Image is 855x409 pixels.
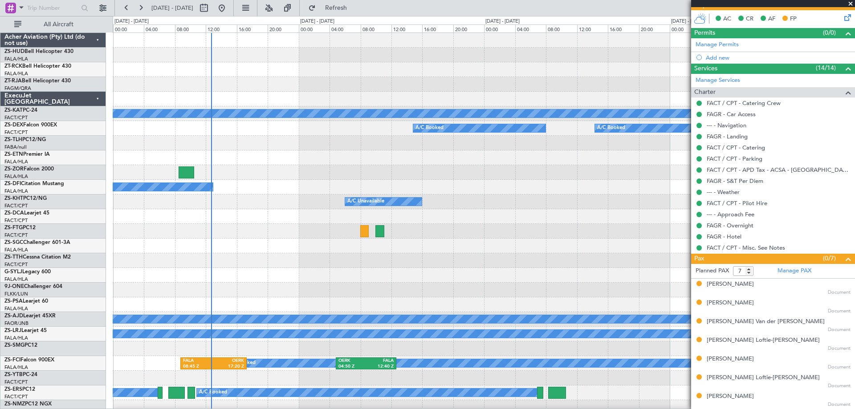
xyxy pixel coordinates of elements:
div: [PERSON_NAME] [707,392,754,401]
span: ZS-TTH [4,255,23,260]
span: [DATE] - [DATE] [151,4,193,12]
a: FACT / CPT - Parking [707,155,762,162]
a: FAGM/QRA [4,85,31,92]
a: ZS-FTGPC12 [4,225,36,231]
div: [PERSON_NAME] [707,280,754,289]
div: FALA [366,358,394,364]
a: Manage Services [696,76,740,85]
span: Document [828,289,851,296]
span: ZS-FCI [4,357,20,363]
a: FACT/CPT [4,202,28,209]
a: ZS-PSALearjet 60 [4,299,48,304]
span: Refresh [318,5,355,11]
a: ZS-ERSPC12 [4,387,35,392]
span: Document [828,364,851,371]
a: FACT/CPT [4,379,28,385]
a: ZS-TLHPC12/NG [4,137,46,142]
span: ZS-SGC [4,240,23,245]
span: (14/14) [816,63,836,73]
span: ZS-SMG [4,343,24,348]
span: ZS-ERS [4,387,22,392]
a: FAOR/JNB [4,320,28,327]
div: [PERSON_NAME] Loftie-[PERSON_NAME] [707,336,820,345]
a: ZS-NMZPC12 NGX [4,401,52,407]
a: ZS-FCIFalcon 900EX [4,357,54,363]
div: 16:00 [608,24,639,32]
div: [DATE] - [DATE] [485,18,520,25]
div: [DATE] - [DATE] [300,18,334,25]
a: ZS-AJDLearjet 45XR [4,313,56,319]
a: ZS-DFICitation Mustang [4,181,64,186]
a: FACT/CPT [4,114,28,121]
span: ZS-KAT [4,108,23,113]
div: A/C Booked [415,121,444,135]
div: 00:00 [113,24,144,32]
span: ZS-PSA [4,299,23,304]
a: FAGR - S&T Per Diem [707,177,763,185]
span: CR [746,15,753,24]
a: ZS-DEXFalcon 900EX [4,122,57,128]
div: 08:00 [361,24,391,32]
div: 12:00 [391,24,422,32]
div: [PERSON_NAME] Loftie-[PERSON_NAME] [707,373,820,382]
span: Document [828,345,851,352]
a: Manage Permits [696,40,739,49]
span: AC [723,15,731,24]
a: FACT/CPT [4,393,28,400]
div: FALA [183,358,214,364]
a: Manage PAX [778,267,811,275]
a: FALA/HLA [4,188,28,194]
span: Permits [694,28,715,38]
div: 08:00 [175,24,206,32]
a: FACT/CPT [4,232,28,239]
div: OERK [338,358,366,364]
span: 9J-ONE [4,284,24,289]
a: FACT / CPT - Misc. See Notes [707,244,785,251]
span: ZT-RCK [4,64,22,69]
div: 16:00 [237,24,268,32]
input: Trip Number [27,1,78,15]
a: ZS-DCALearjet 45 [4,211,49,216]
span: ZS-NMZ [4,401,25,407]
div: 04:00 [144,24,175,32]
span: All Aircraft [23,21,94,28]
a: FALA/HLA [4,276,28,283]
div: 04:00 [330,24,360,32]
span: FP [790,15,797,24]
a: FALA/HLA [4,158,28,165]
div: [DATE] - [DATE] [671,18,705,25]
div: 12:40 Z [366,364,394,370]
a: FACT/CPT [4,129,28,136]
a: FAGR - Overnight [707,222,753,229]
a: FALA/HLA [4,173,28,180]
a: FALA/HLA [4,364,28,371]
a: ZS-SGCChallenger 601-3A [4,240,70,245]
a: FABA/null [4,144,27,150]
span: ZS-ZOR [4,166,24,172]
span: ZS-YTB [4,372,23,377]
a: --- - Approach Fee [707,211,754,218]
div: 00:00 [299,24,330,32]
div: 00:00 [670,24,700,32]
a: ZT-RCKBell Helicopter 430 [4,64,71,69]
a: --- - Navigation [707,121,746,129]
span: ZS-AJD [4,313,23,319]
a: 9J-ONEChallenger 604 [4,284,62,289]
span: Document [828,308,851,315]
button: All Aircraft [10,17,97,32]
div: [PERSON_NAME] Van der [PERSON_NAME] [707,317,825,326]
span: ZS-HUD [4,49,24,54]
a: ZS-LRJLearjet 45 [4,328,47,333]
span: ZT-RJA [4,78,22,84]
span: ZS-DFI [4,181,21,186]
div: A/C Booked [199,386,227,399]
a: FALA/HLA [4,56,28,62]
a: FACT / CPT - Catering Crew [707,99,781,107]
a: ZS-YTBPC-24 [4,372,37,377]
div: 20:00 [639,24,670,32]
a: ZS-KHTPC12/NG [4,196,47,201]
span: AF [768,15,775,24]
a: FACT/CPT [4,261,28,268]
span: Pax [694,254,704,264]
span: ZS-TLH [4,137,22,142]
